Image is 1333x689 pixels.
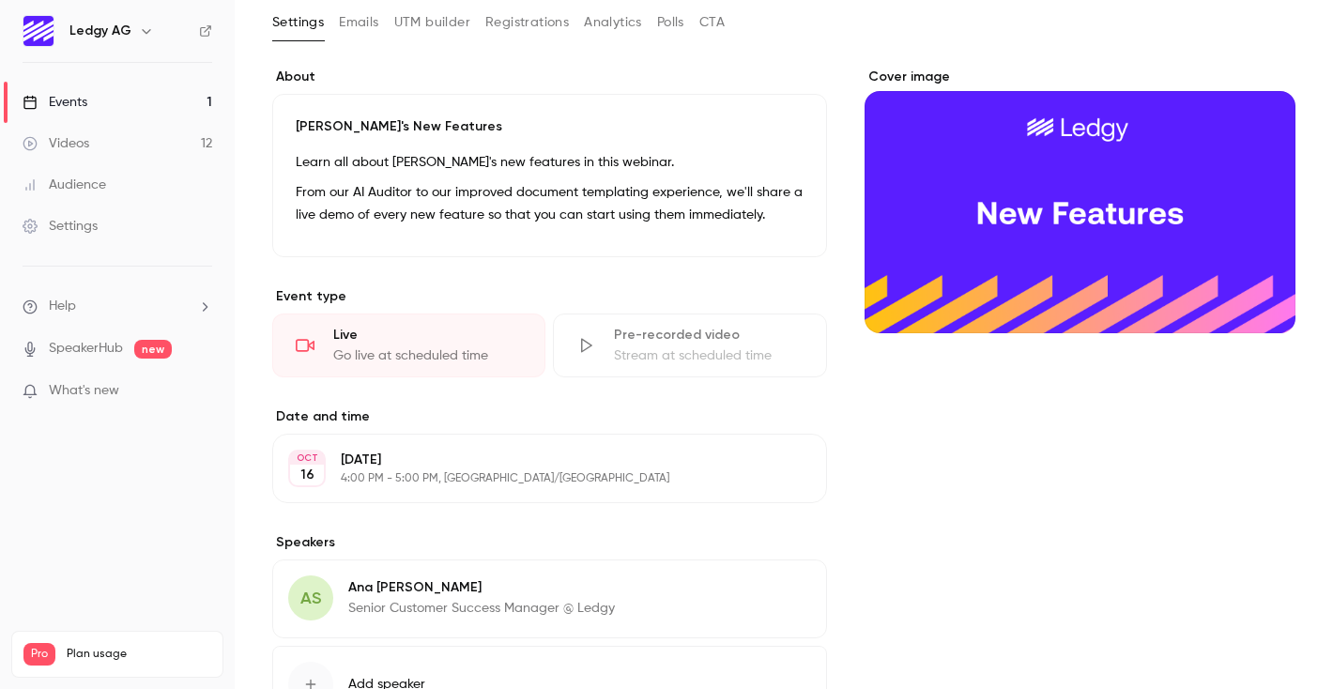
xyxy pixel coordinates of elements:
[49,339,123,359] a: SpeakerHub
[134,340,172,359] span: new
[296,181,804,226] p: From our AI Auditor to our improved document templating experience, we'll share a live demo of ev...
[190,383,212,400] iframe: Noticeable Trigger
[300,586,321,611] span: AS
[348,578,615,597] p: Ana [PERSON_NAME]
[49,297,76,316] span: Help
[553,314,826,377] div: Pre-recorded videoStream at scheduled time
[272,533,827,552] label: Speakers
[865,68,1295,333] section: Cover image
[614,326,803,344] div: Pre-recorded video
[23,93,87,112] div: Events
[333,346,522,365] div: Go live at scheduled time
[341,471,728,486] p: 4:00 PM - 5:00 PM, [GEOGRAPHIC_DATA]/[GEOGRAPHIC_DATA]
[865,68,1295,86] label: Cover image
[296,151,804,174] p: Learn all about [PERSON_NAME]'s new features in this webinar.
[348,599,615,618] p: Senior Customer Success Manager @ Ledgy
[333,326,522,344] div: Live
[300,466,314,484] p: 16
[23,134,89,153] div: Videos
[272,8,324,38] button: Settings
[272,559,827,638] div: ASAna [PERSON_NAME]Senior Customer Success Manager @ Ledgy
[23,643,55,666] span: Pro
[290,452,324,465] div: OCT
[23,176,106,194] div: Audience
[614,346,803,365] div: Stream at scheduled time
[69,22,131,40] h6: Ledgy AG
[485,8,569,38] button: Registrations
[699,8,725,38] button: CTA
[23,297,212,316] li: help-dropdown-opener
[23,16,54,46] img: Ledgy AG
[67,647,211,662] span: Plan usage
[584,8,642,38] button: Analytics
[296,117,804,136] p: [PERSON_NAME]'s New Features
[272,314,545,377] div: LiveGo live at scheduled time
[657,8,684,38] button: Polls
[272,68,827,86] label: About
[272,407,827,426] label: Date and time
[23,217,98,236] div: Settings
[49,381,119,401] span: What's new
[339,8,378,38] button: Emails
[341,451,728,469] p: [DATE]
[394,8,470,38] button: UTM builder
[272,287,827,306] p: Event type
